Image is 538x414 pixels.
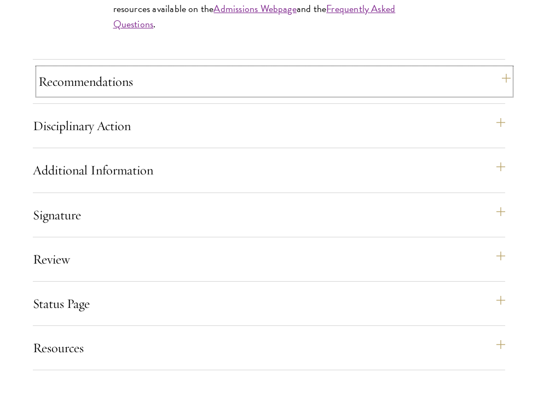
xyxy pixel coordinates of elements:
button: Resources [33,335,505,361]
a: Admissions Webpage [213,1,296,16]
button: Disciplinary Action [33,113,505,139]
a: Frequently Asked Questions [113,1,396,31]
button: Status Page [33,290,505,317]
button: Review [33,246,505,272]
button: Additional Information [33,157,505,183]
button: Recommendations [38,68,511,95]
button: Signature [33,202,505,228]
